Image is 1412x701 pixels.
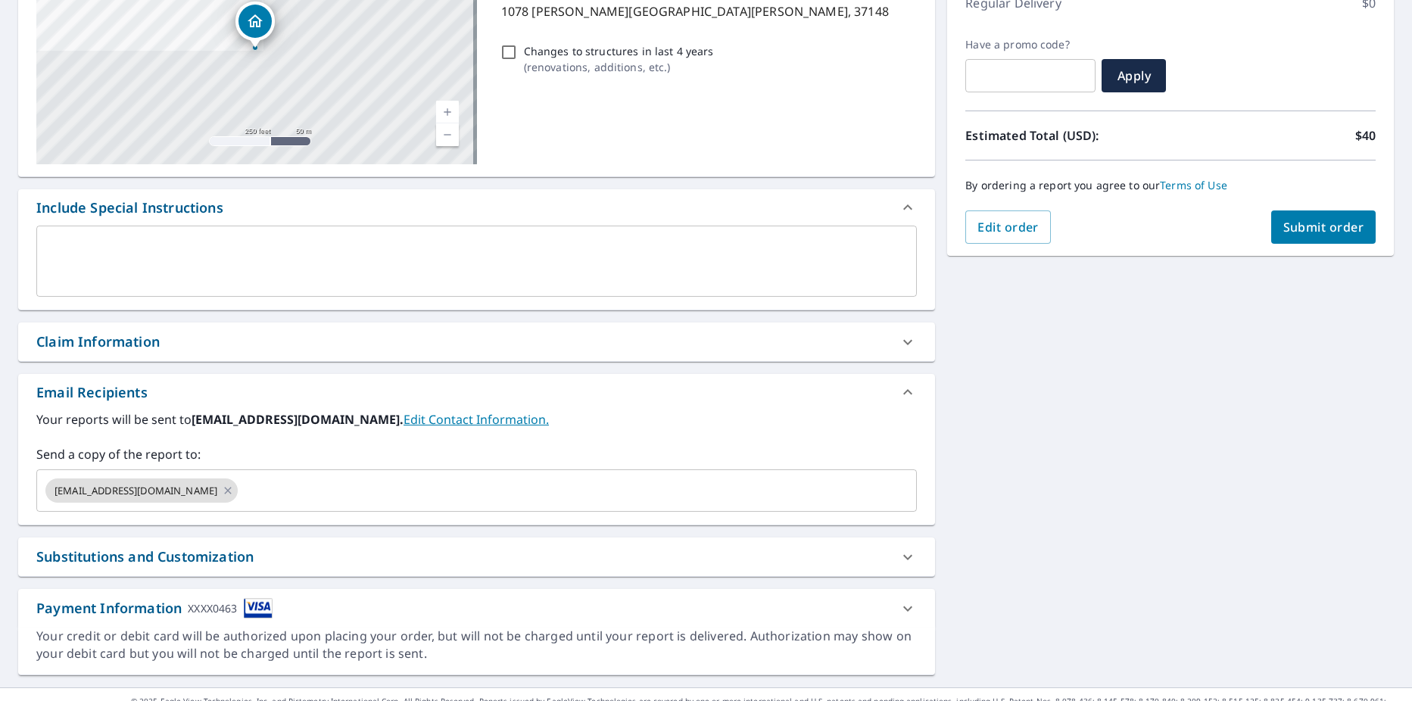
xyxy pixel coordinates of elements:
a: EditContactInfo [404,411,549,428]
label: Have a promo code? [965,38,1096,51]
button: Apply [1102,59,1166,92]
p: Changes to structures in last 4 years [524,43,714,59]
a: Current Level 17, Zoom Out [436,123,459,146]
p: Estimated Total (USD): [965,126,1170,145]
div: Claim Information [36,332,160,352]
p: 1078 [PERSON_NAME][GEOGRAPHIC_DATA][PERSON_NAME], 37148 [501,2,912,20]
span: Edit order [977,219,1039,235]
a: Current Level 17, Zoom In [436,101,459,123]
div: Email Recipients [36,382,148,403]
div: Include Special Instructions [18,189,935,226]
div: Include Special Instructions [36,198,223,218]
div: Claim Information [18,322,935,361]
div: Payment Information [36,598,273,618]
div: Payment InformationXXXX0463cardImage [18,589,935,628]
span: Apply [1114,67,1154,84]
p: ( renovations, additions, etc. ) [524,59,714,75]
span: Submit order [1283,219,1364,235]
img: cardImage [244,598,273,618]
div: Dropped pin, building 1, Residential property, 1078 Coker Ford Rd Portland, TN 37148 [235,2,275,48]
div: Your credit or debit card will be authorized upon placing your order, but will not be charged unt... [36,628,917,662]
span: [EMAIL_ADDRESS][DOMAIN_NAME] [45,484,226,498]
a: Terms of Use [1160,178,1227,192]
label: Send a copy of the report to: [36,445,917,463]
div: Substitutions and Customization [18,537,935,576]
b: [EMAIL_ADDRESS][DOMAIN_NAME]. [192,411,404,428]
div: Email Recipients [18,374,935,410]
label: Your reports will be sent to [36,410,917,428]
p: $40 [1355,126,1376,145]
button: Edit order [965,210,1051,244]
div: Substitutions and Customization [36,547,254,567]
button: Submit order [1271,210,1376,244]
div: [EMAIL_ADDRESS][DOMAIN_NAME] [45,478,238,503]
div: XXXX0463 [188,598,237,618]
p: By ordering a report you agree to our [965,179,1376,192]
